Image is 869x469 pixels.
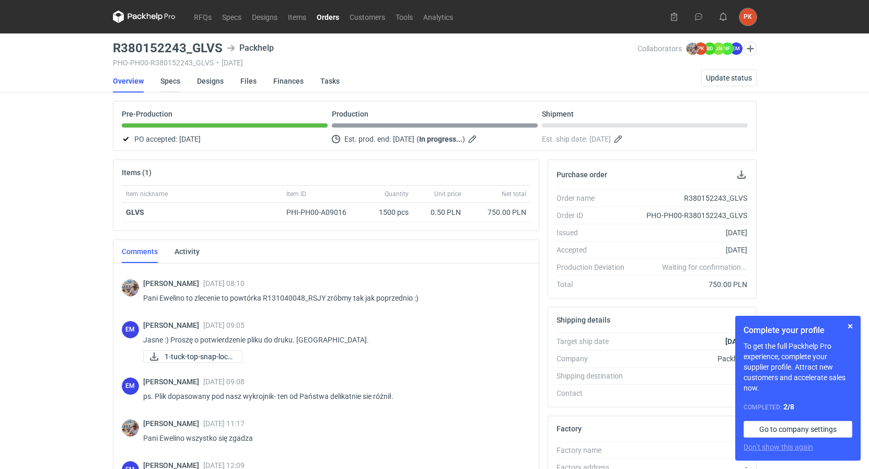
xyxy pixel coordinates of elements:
a: Comments [122,240,158,263]
a: Customers [344,10,390,23]
button: Download PO [735,168,748,181]
div: Packhelp [633,353,748,364]
span: Update status [706,74,752,82]
svg: Packhelp Pro [113,10,176,23]
figcaption: EM [122,321,139,338]
button: Edit collaborators [743,42,757,55]
a: Designs [197,70,224,93]
div: Accepted [557,245,633,255]
a: Overview [113,70,144,93]
a: Go to company settings [744,421,852,438]
div: 750.00 PLN [469,207,526,218]
span: Net total [502,190,526,198]
img: Michał Palasek [686,42,699,55]
a: Items [283,10,311,23]
div: Issued [557,227,633,238]
a: Orders [311,10,344,23]
span: Item ID [286,190,306,198]
div: PHO-PH00-R380152243_GLVS [DATE] [113,59,638,67]
div: Est. prod. end: [332,133,538,145]
div: 0.50 PLN [417,207,461,218]
span: [PERSON_NAME] [143,419,203,428]
div: Order name [557,193,633,203]
h2: Factory [557,425,582,433]
div: Completed: [744,402,852,413]
span: • [216,59,219,67]
div: PHI-PH00-A09016 [286,207,356,218]
div: - [633,388,748,398]
img: Michał Palasek [122,279,139,296]
div: PHO-PH00-R380152243_GLVS [633,210,748,221]
div: Production Deviation [557,262,633,272]
figcaption: BD [703,42,716,55]
strong: [DATE] [725,337,747,346]
button: Edit estimated shipping date [613,133,625,145]
span: [PERSON_NAME] [143,321,203,329]
p: ps. Plik dopasowany pod nasz wykrojnik- ten od Państwa delikatnie sie różnił. [143,390,522,403]
figcaption: NF [721,42,734,55]
span: [DATE] 09:08 [203,378,245,386]
span: [DATE] 08:10 [203,279,245,288]
div: Paulina Kempara [739,8,757,26]
span: [PERSON_NAME] [143,279,203,288]
div: Target ship date [557,336,633,347]
a: Files [240,70,257,93]
strong: In progress... [419,135,462,143]
div: 1-tuck-top-snap-lock-bottom-57x57x92-mm.pdf-tuck-top-snap-lock-bottom-57x57x92-mm.p1.pdf [143,350,242,363]
div: Packhelp [227,42,274,54]
p: Pani Ewelino to zlecenie to powtórka R131040048_RSJY zróbmy tak jak poprzednio :) [143,292,522,304]
div: [DATE] [633,245,748,255]
a: Activity [175,240,200,263]
div: Factory name [557,445,633,455]
div: Total [557,279,633,290]
a: Specs [160,70,180,93]
a: Tasks [320,70,340,93]
a: Designs [247,10,283,23]
em: Waiting for confirmation... [662,262,747,272]
button: PK [739,8,757,26]
a: RFQs [189,10,217,23]
div: Est. ship date: [542,133,748,145]
div: PO accepted: [122,133,328,145]
span: Unit price [434,190,461,198]
span: [DATE] 09:05 [203,321,245,329]
button: Update status [701,70,757,86]
div: Order ID [557,210,633,221]
span: [DATE] [179,133,201,145]
a: 1-tuck-top-snap-lock... [143,350,242,363]
em: ( [416,135,419,143]
a: Finances [273,70,304,93]
p: Pre-Production [122,110,172,118]
a: Specs [217,10,247,23]
button: Skip for now [844,320,856,333]
div: Company [557,353,633,364]
figcaption: JN [712,42,725,55]
h2: Items (1) [122,168,152,177]
div: R380152243_GLVS [633,193,748,203]
figcaption: EM [122,378,139,395]
div: Shipping destination [557,371,633,381]
p: Shipment [542,110,574,118]
div: Contact [557,388,633,398]
h2: Purchase order [557,170,607,179]
em: ) [462,135,465,143]
span: [PERSON_NAME] [143,378,203,386]
span: Collaborators [638,44,682,53]
span: Quantity [385,190,409,198]
div: 1500 pcs [361,203,413,222]
h1: Complete your profile [744,324,852,337]
strong: 2 / 8 [783,403,794,411]
h2: Shipping details [557,316,610,324]
a: Tools [390,10,418,23]
span: 1-tuck-top-snap-lock... [165,351,234,362]
button: Don’t show this again [744,442,813,452]
div: Ewelina Macek [122,378,139,395]
img: Michał Palasek [122,419,139,437]
h3: R380152243_GLVS [113,42,223,54]
div: - [633,445,748,455]
figcaption: PK [694,42,707,55]
p: To get the full Packhelp Pro experience, complete your supplier profile. Attract new customers an... [744,341,852,393]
